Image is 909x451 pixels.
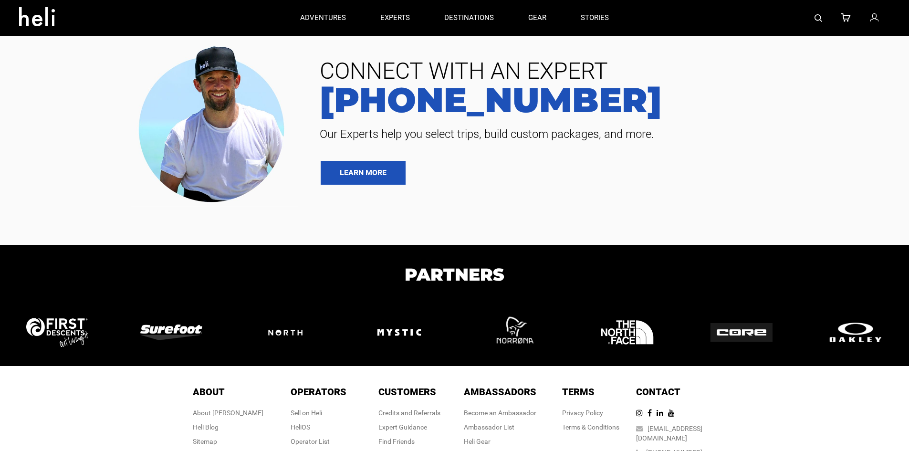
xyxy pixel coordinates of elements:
[378,409,440,417] a: Credits and Referrals
[369,303,429,362] img: logo
[636,425,702,442] a: [EMAIL_ADDRESS][DOMAIN_NAME]
[193,408,263,418] div: About [PERSON_NAME]
[464,386,536,398] span: Ambassadors
[26,318,88,346] img: logo
[193,386,225,398] span: About
[464,438,491,445] a: Heli Gear
[291,386,346,398] span: Operators
[815,14,822,22] img: search-bar-icon.svg
[562,423,619,431] a: Terms & Conditions
[464,422,536,432] div: Ambassador List
[483,303,543,362] img: logo
[313,126,895,142] span: Our Experts help you select trips, build custom packages, and more.
[291,408,346,418] div: Sell on Heli
[313,83,895,117] a: [PHONE_NUMBER]
[291,437,346,446] div: Operator List
[378,437,440,446] div: Find Friends
[313,60,895,83] span: CONNECT WITH AN EXPERT
[597,303,657,362] img: logo
[140,325,202,340] img: logo
[562,386,595,398] span: Terms
[193,437,263,446] div: Sitemap
[378,423,427,431] a: Expert Guidance
[562,409,603,417] a: Privacy Policy
[321,161,406,185] a: LEARN MORE
[378,386,436,398] span: Customers
[464,409,536,417] a: Become an Ambassador
[825,320,887,345] img: logo
[254,316,316,349] img: logo
[193,423,219,431] a: Heli Blog
[444,13,494,23] p: destinations
[291,423,310,431] a: HeliOS
[636,386,680,398] span: Contact
[300,13,346,23] p: adventures
[131,38,298,207] img: contact our team
[710,323,773,342] img: logo
[380,13,410,23] p: experts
